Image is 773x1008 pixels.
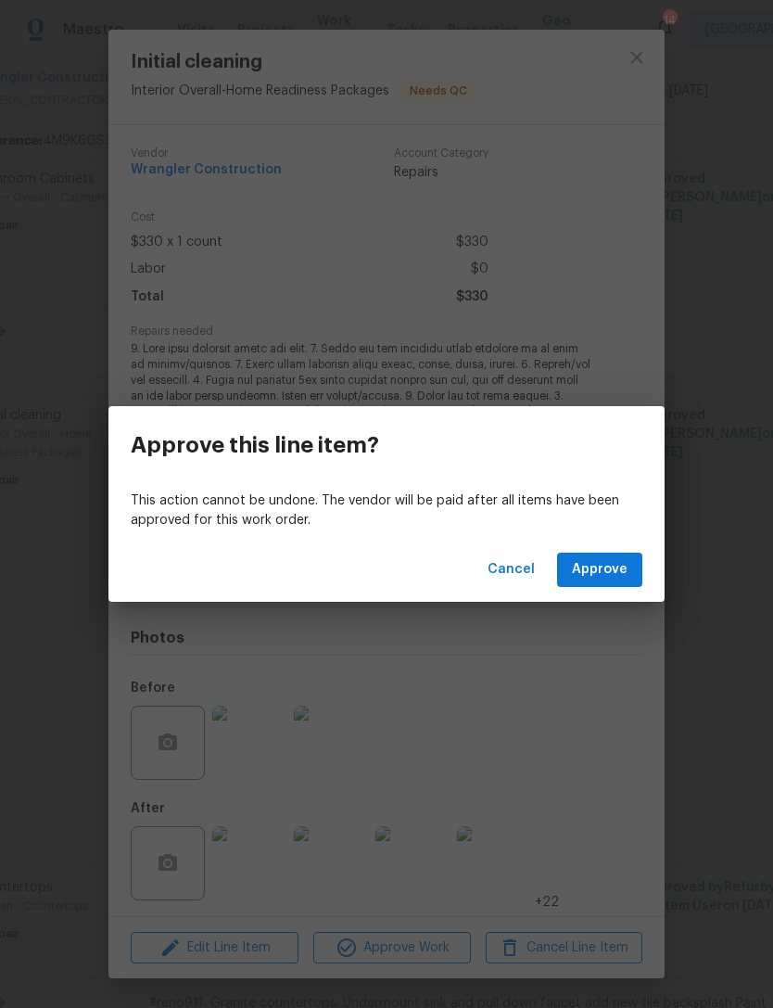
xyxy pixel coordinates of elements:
[131,491,642,530] p: This action cannot be undone. The vendor will be paid after all items have been approved for this...
[557,553,642,587] button: Approve
[572,558,627,581] span: Approve
[131,432,379,458] h3: Approve this line item?
[488,558,535,581] span: Cancel
[480,553,542,587] button: Cancel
